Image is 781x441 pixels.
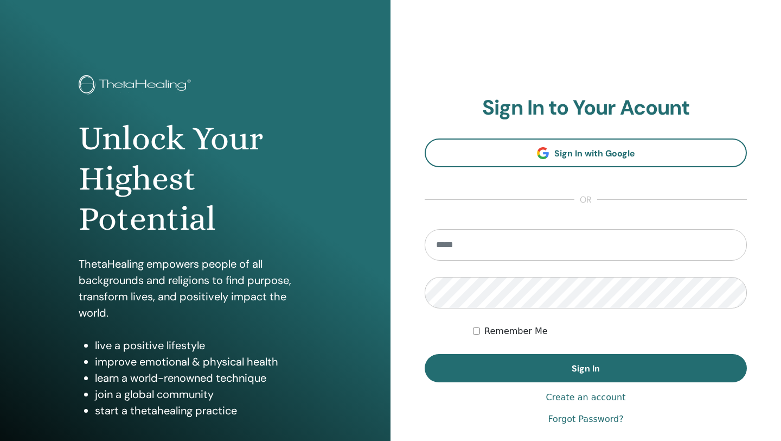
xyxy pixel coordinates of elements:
label: Remember Me [484,325,548,338]
div: Keep me authenticated indefinitely or until I manually logout [473,325,747,338]
button: Sign In [425,354,747,382]
a: Sign In with Google [425,138,747,167]
li: improve emotional & physical health [95,354,312,370]
h1: Unlock Your Highest Potential [79,118,312,240]
span: Sign In [572,363,600,374]
span: Sign In with Google [554,148,635,159]
p: ThetaHealing empowers people of all backgrounds and religions to find purpose, transform lives, a... [79,256,312,321]
li: join a global community [95,386,312,402]
a: Create an account [546,391,625,404]
li: learn a world-renowned technique [95,370,312,386]
a: Forgot Password? [548,413,623,426]
li: live a positive lifestyle [95,337,312,354]
span: or [574,193,597,206]
li: start a thetahealing practice [95,402,312,419]
h2: Sign In to Your Acount [425,96,747,121]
